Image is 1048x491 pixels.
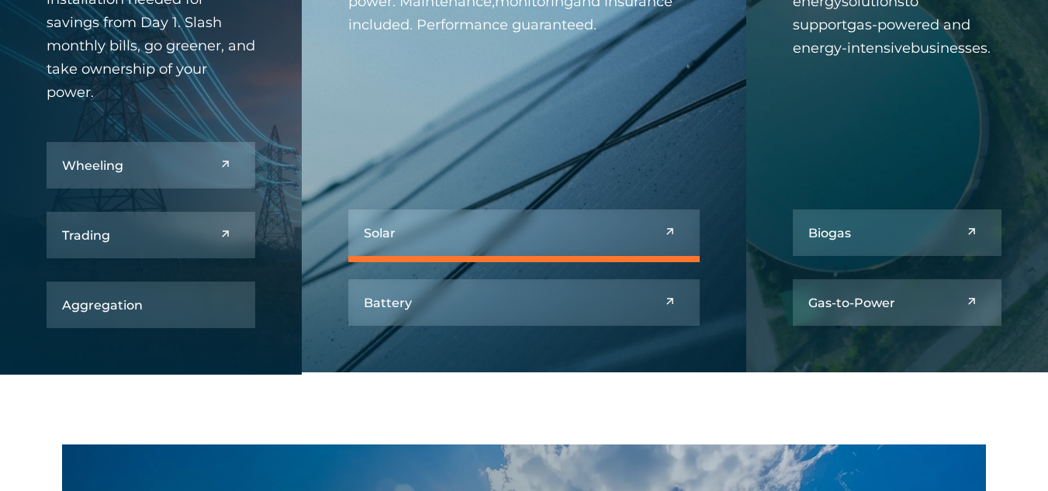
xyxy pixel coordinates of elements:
span: businesses. [911,40,991,57]
span: gas-powered and energy-intensive [793,16,970,57]
h5: Aggregation [62,298,143,313]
